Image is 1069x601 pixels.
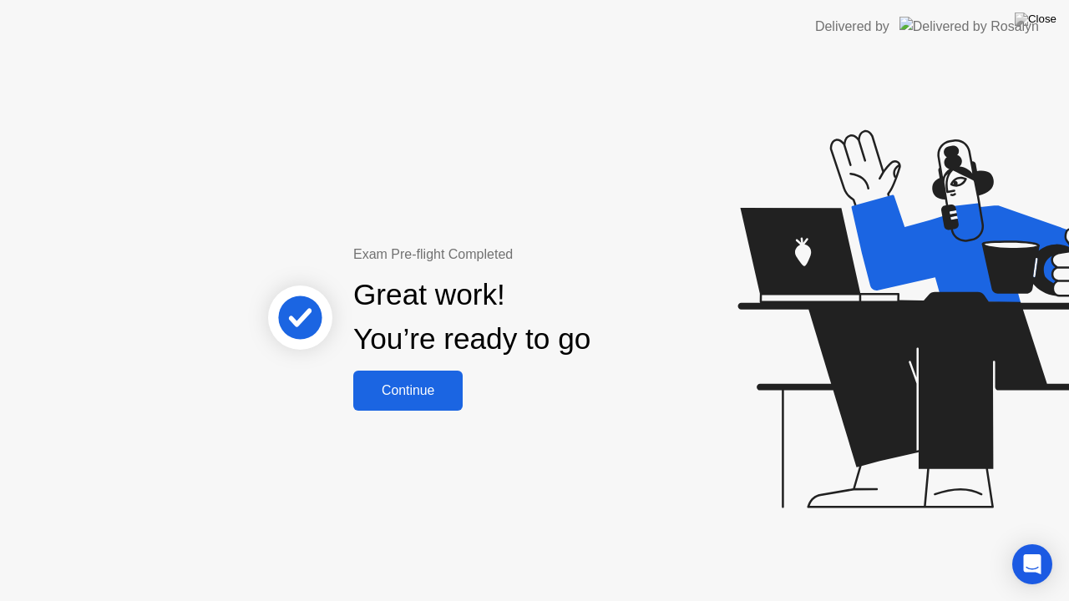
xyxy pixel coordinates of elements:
img: Close [1015,13,1056,26]
img: Delivered by Rosalyn [899,17,1039,36]
div: Continue [358,383,458,398]
div: Exam Pre-flight Completed [353,245,698,265]
div: Great work! You’re ready to go [353,273,590,361]
div: Delivered by [815,17,889,37]
button: Continue [353,371,463,411]
div: Open Intercom Messenger [1012,544,1052,584]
